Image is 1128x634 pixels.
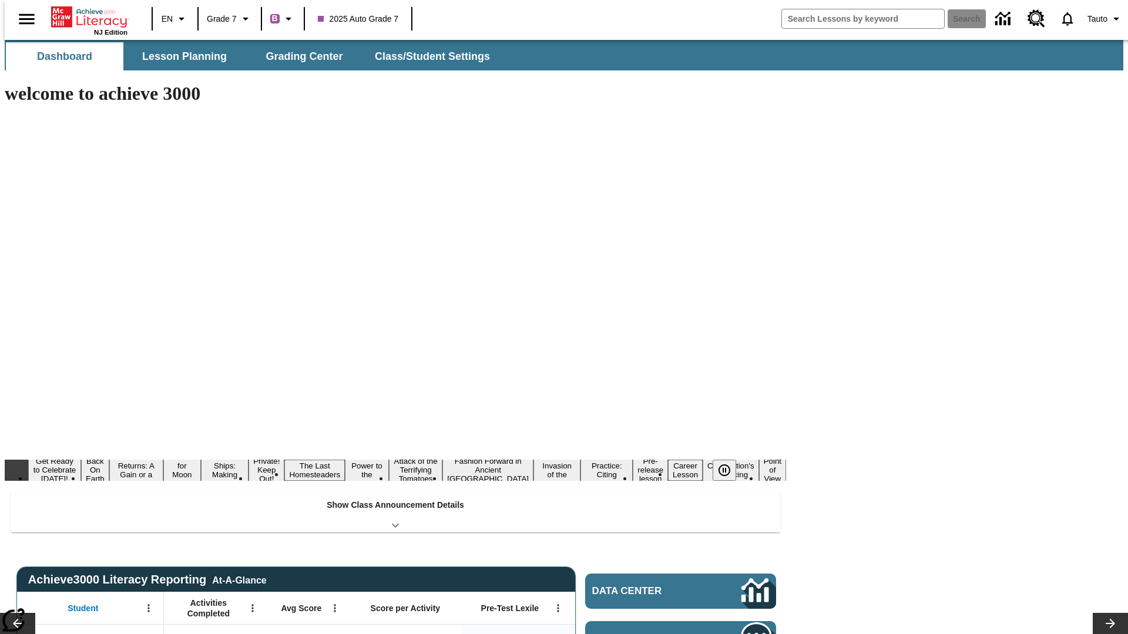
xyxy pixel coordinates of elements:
button: Pause [713,460,736,481]
button: Open side menu [9,2,44,36]
div: Show Class Announcement Details [11,492,780,532]
button: Open Menu [244,599,261,617]
span: Student [68,603,98,613]
button: Open Menu [326,599,344,617]
button: Slide 14 Career Lesson [668,460,703,481]
button: Slide 13 Pre-release lesson [633,455,668,485]
a: Data Center [585,574,776,609]
button: Grading Center [246,42,363,70]
div: SubNavbar [5,40,1123,70]
button: Dashboard [6,42,123,70]
button: Language: EN, Select a language [156,8,194,29]
button: Open Menu [549,599,567,617]
button: Slide 5 Cruise Ships: Making Waves [201,451,249,490]
button: Slide 15 The Constitution's Balancing Act [703,451,759,490]
a: Resource Center, Will open in new tab [1020,3,1052,35]
span: Activities Completed [170,598,247,619]
button: Class/Student Settings [365,42,499,70]
span: NJ Edition [94,29,127,36]
span: Grading Center [266,50,343,63]
button: Lesson Planning [126,42,243,70]
button: Boost Class color is purple. Change class color [266,8,300,29]
span: Grade 7 [207,13,237,25]
button: Slide 16 Point of View [759,455,786,485]
span: Data Center [592,585,702,597]
a: Home [51,5,127,29]
span: Dashboard [37,50,92,63]
button: Slide 4 Time for Moon Rules? [163,451,201,490]
a: Data Center [988,3,1020,35]
button: Profile/Settings [1083,8,1128,29]
div: SubNavbar [5,42,501,70]
button: Slide 8 Solar Power to the People [345,451,389,490]
button: Slide 9 Attack of the Terrifying Tomatoes [389,455,442,485]
span: EN [162,13,173,25]
span: Avg Score [281,603,321,613]
span: 2025 Auto Grade 7 [318,13,399,25]
button: Slide 7 The Last Homesteaders [284,460,345,481]
button: Grade: Grade 7, Select a grade [202,8,257,29]
button: Slide 2 Back On Earth [81,455,109,485]
span: Lesson Planning [142,50,227,63]
span: B [272,11,278,26]
a: Notifications [1052,4,1083,34]
div: At-A-Glance [212,573,266,586]
button: Slide 3 Free Returns: A Gain or a Drain? [109,451,163,490]
button: Open Menu [140,599,157,617]
span: Tauto [1087,13,1107,25]
button: Lesson carousel, Next [1093,613,1128,634]
h1: welcome to achieve 3000 [5,83,786,104]
span: Achieve3000 Literacy Reporting [28,573,267,586]
p: Show Class Announcement Details [327,499,464,511]
input: search field [782,9,944,28]
button: Slide 11 The Invasion of the Free CD [533,451,580,490]
span: Score per Activity [371,603,441,613]
button: Slide 6 Private! Keep Out! [249,455,284,485]
button: Slide 10 Fashion Forward in Ancient Rome [442,455,533,485]
div: Pause [713,460,748,481]
button: Slide 12 Mixed Practice: Citing Evidence [580,451,633,490]
span: Class/Student Settings [375,50,490,63]
span: Pre-Test Lexile [481,603,539,613]
div: Home [51,4,127,36]
button: Slide 1 Get Ready to Celebrate Juneteenth! [28,455,81,485]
